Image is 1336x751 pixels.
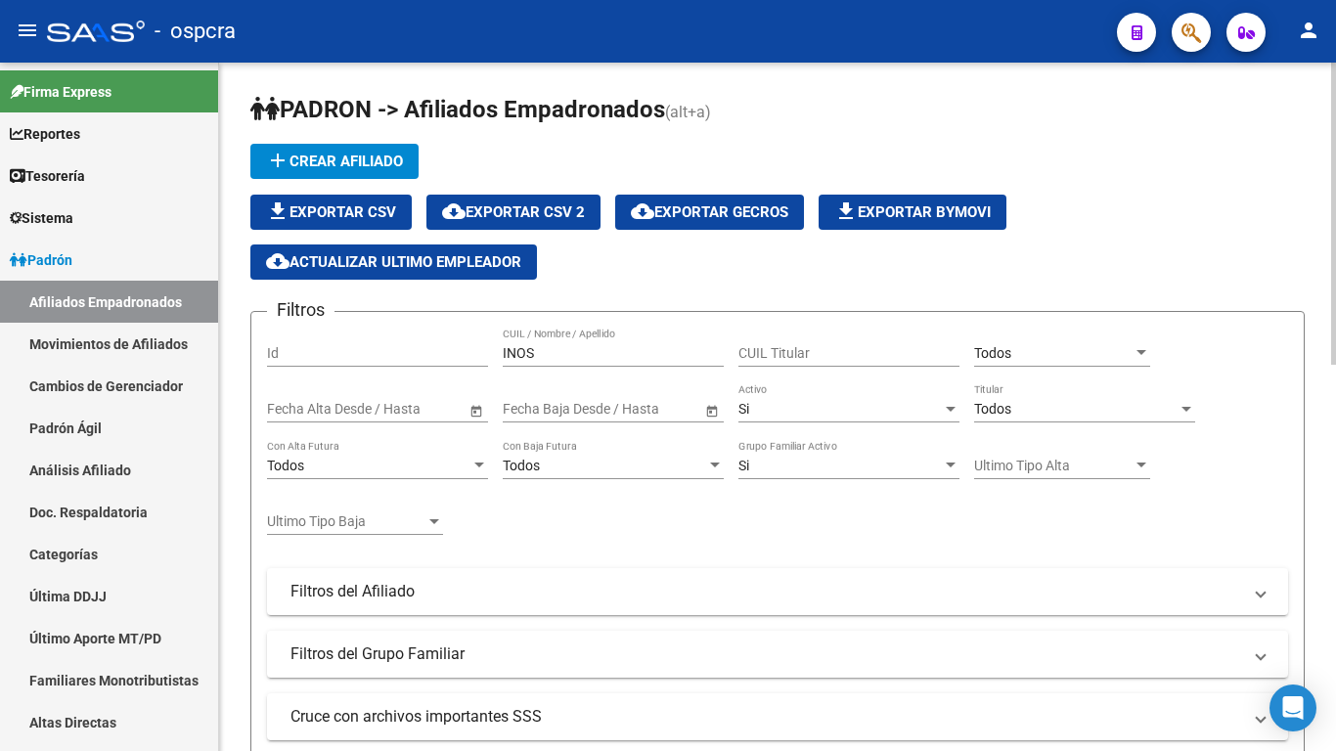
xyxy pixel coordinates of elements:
span: Exportar CSV [266,203,396,221]
span: Actualizar ultimo Empleador [266,253,521,271]
span: Exportar GECROS [631,203,788,221]
span: Tesorería [10,165,85,187]
mat-icon: file_download [834,199,858,223]
span: Todos [503,458,540,473]
mat-panel-title: Filtros del Grupo Familiar [290,643,1241,665]
mat-expansion-panel-header: Filtros del Grupo Familiar [267,631,1288,678]
input: Start date [267,401,328,418]
span: - ospcra [155,10,236,53]
span: (alt+a) [665,103,711,121]
input: Start date [503,401,563,418]
mat-expansion-panel-header: Filtros del Afiliado [267,568,1288,615]
span: Sistema [10,207,73,229]
mat-icon: cloud_download [266,249,289,273]
span: Reportes [10,123,80,145]
span: Ultimo Tipo Alta [974,458,1133,474]
span: Firma Express [10,81,111,103]
mat-panel-title: Filtros del Afiliado [290,581,1241,602]
span: Si [738,458,749,473]
span: Si [738,401,749,417]
mat-icon: menu [16,19,39,42]
input: End date [580,401,676,418]
span: PADRON -> Afiliados Empadronados [250,96,665,123]
mat-icon: cloud_download [442,199,466,223]
mat-icon: add [266,149,289,172]
span: Ultimo Tipo Baja [267,513,425,530]
button: Actualizar ultimo Empleador [250,244,537,280]
div: Open Intercom Messenger [1269,685,1316,731]
button: Open calendar [466,400,486,420]
span: Exportar Bymovi [834,203,991,221]
button: Exportar CSV [250,195,412,230]
span: Todos [974,345,1011,361]
span: Padrón [10,249,72,271]
mat-panel-title: Cruce con archivos importantes SSS [290,706,1241,728]
span: Todos [974,401,1011,417]
span: Todos [267,458,304,473]
button: Exportar Bymovi [819,195,1006,230]
mat-expansion-panel-header: Cruce con archivos importantes SSS [267,693,1288,740]
mat-icon: cloud_download [631,199,654,223]
button: Exportar GECROS [615,195,804,230]
mat-icon: file_download [266,199,289,223]
span: Exportar CSV 2 [442,203,585,221]
button: Crear Afiliado [250,144,419,179]
button: Open calendar [701,400,722,420]
mat-icon: person [1297,19,1320,42]
h3: Filtros [267,296,334,324]
button: Exportar CSV 2 [426,195,601,230]
input: End date [344,401,440,418]
span: Crear Afiliado [266,153,403,170]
